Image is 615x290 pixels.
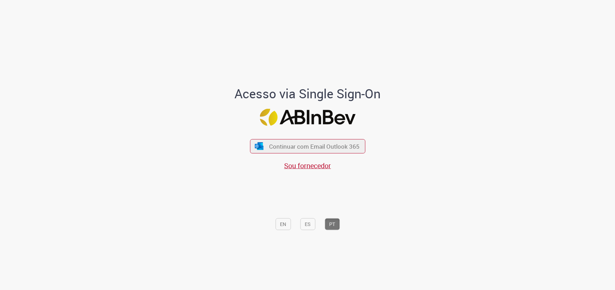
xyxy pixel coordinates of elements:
img: ícone Azure/Microsoft 360 [254,142,264,150]
button: ícone Azure/Microsoft 360 Continuar com Email Outlook 365 [250,139,365,154]
span: Continuar com Email Outlook 365 [269,142,360,150]
h1: Acesso via Single Sign-On [211,86,405,100]
button: EN [275,218,291,230]
a: Sou fornecedor [284,161,331,170]
button: PT [325,218,340,230]
img: Logo ABInBev [260,109,355,126]
button: ES [300,218,315,230]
